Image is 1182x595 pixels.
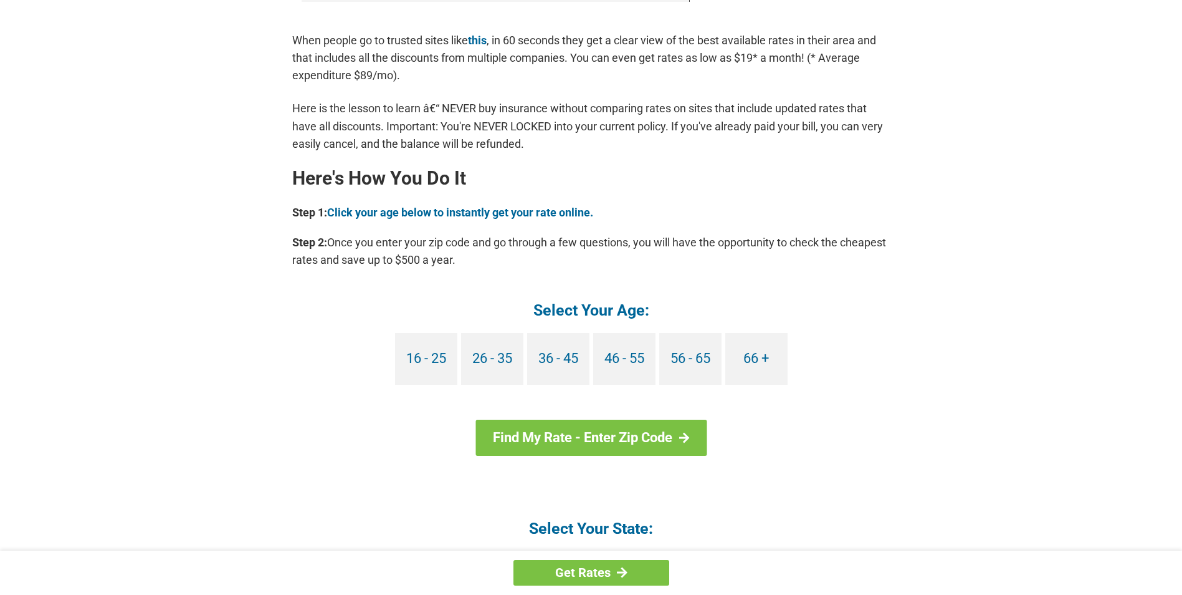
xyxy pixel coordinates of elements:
a: Click your age below to instantly get your rate online. [327,206,593,219]
h4: Select Your State: [292,518,890,539]
h4: Select Your Age: [292,300,890,321]
p: Once you enter your zip code and go through a few questions, you will have the opportunity to che... [292,234,890,269]
p: Here is the lesson to learn â€“ NEVER buy insurance without comparing rates on sites that include... [292,100,890,152]
a: 46 - 55 [593,333,655,385]
a: 56 - 65 [659,333,722,385]
a: this [468,34,487,47]
b: Step 2: [292,236,327,249]
h2: Here's How You Do It [292,168,890,188]
a: 16 - 25 [395,333,457,385]
a: 26 - 35 [461,333,523,385]
a: Find My Rate - Enter Zip Code [475,420,707,456]
b: Step 1: [292,206,327,219]
a: 66 + [725,333,788,385]
a: 36 - 45 [527,333,589,385]
p: When people go to trusted sites like , in 60 seconds they get a clear view of the best available ... [292,32,890,84]
a: Get Rates [513,560,669,586]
